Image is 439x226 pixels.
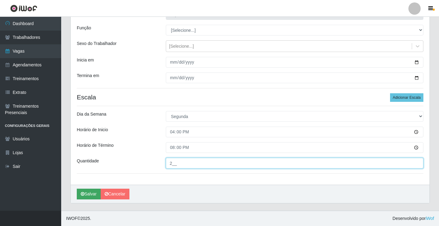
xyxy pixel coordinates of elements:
span: © 2025 . [66,215,91,222]
input: 00/00/0000 [166,57,423,68]
h4: Escala [77,93,423,101]
label: Função [77,25,91,31]
div: [Selecione...] [169,43,194,50]
input: 00:00 [166,127,423,137]
img: CoreUI Logo [10,5,37,12]
input: 00:00 [166,142,423,153]
input: Informe a quantidade... [166,158,423,169]
label: Horário de Inicio [77,127,108,133]
label: Termina em [77,72,99,79]
label: Horário de Término [77,142,113,149]
a: iWof [426,216,434,221]
span: IWOF [66,216,77,221]
a: Cancelar [101,189,129,199]
label: Inicia em [77,57,94,63]
label: Sexo do Trabalhador [77,40,117,47]
label: Dia da Semana [77,111,106,117]
button: Adicionar Escala [390,93,423,102]
label: Quantidade [77,158,99,164]
span: Desenvolvido por [392,215,434,222]
button: Salvar [77,189,101,199]
input: 00/00/0000 [166,72,423,83]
